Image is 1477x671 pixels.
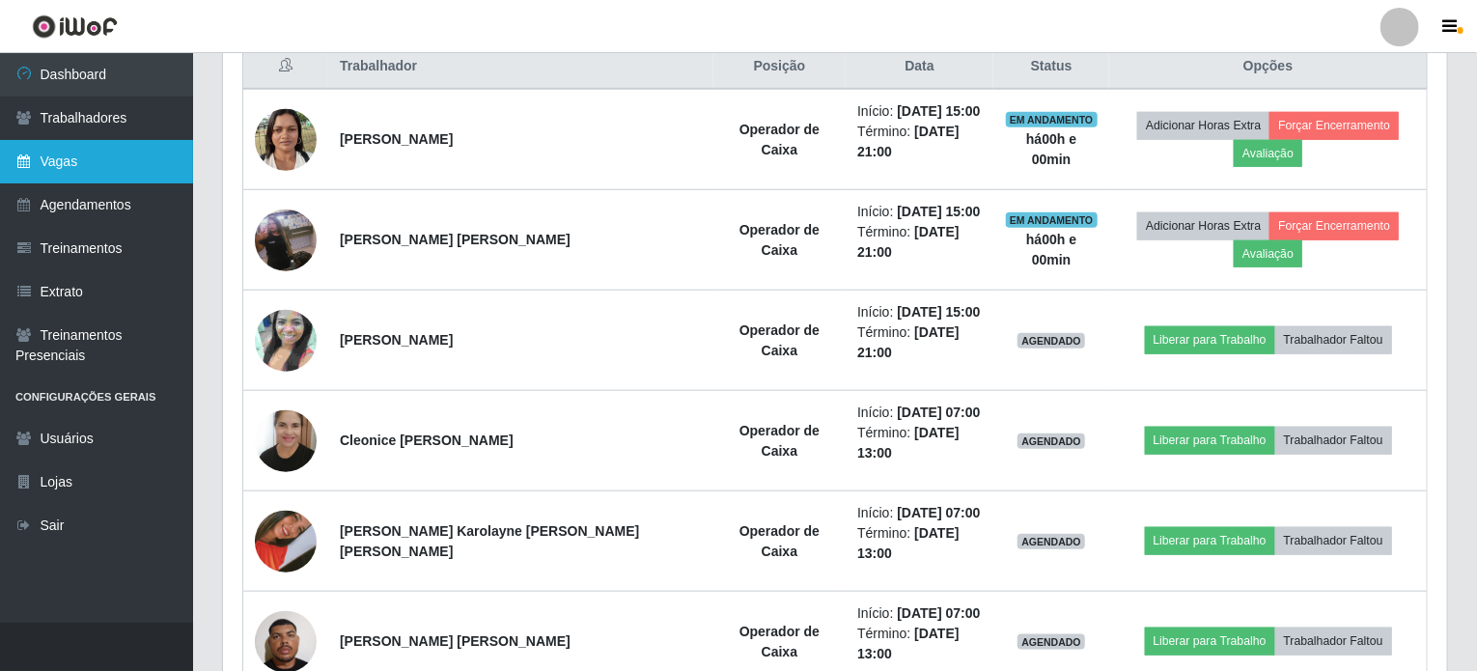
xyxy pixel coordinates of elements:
[1017,534,1085,549] span: AGENDADO
[857,322,982,363] li: Término:
[1234,140,1302,167] button: Avaliação
[1026,131,1076,167] strong: há 00 h e 00 min
[1275,326,1392,353] button: Trabalhador Faltou
[857,423,982,463] li: Término:
[739,423,820,459] strong: Operador de Caixa
[32,14,118,39] img: CoreUI Logo
[1275,527,1392,554] button: Trabalhador Faltou
[1006,112,1098,127] span: EM ANDAMENTO
[255,286,317,396] img: 1650687338616.jpeg
[897,304,980,320] time: [DATE] 15:00
[340,332,453,348] strong: [PERSON_NAME]
[897,505,980,520] time: [DATE] 07:00
[857,603,982,624] li: Início:
[846,44,993,90] th: Data
[1109,44,1427,90] th: Opções
[857,302,982,322] li: Início:
[739,222,820,258] strong: Operador de Caixa
[1234,240,1302,267] button: Avaliação
[1269,112,1399,139] button: Forçar Encerramento
[857,503,982,523] li: Início:
[1017,433,1085,449] span: AGENDADO
[340,633,571,649] strong: [PERSON_NAME] [PERSON_NAME]
[1145,527,1275,554] button: Liberar para Trabalho
[1275,628,1392,655] button: Trabalhador Faltou
[1006,212,1098,228] span: EM ANDAMENTO
[857,101,982,122] li: Início:
[1145,326,1275,353] button: Liberar para Trabalho
[1145,628,1275,655] button: Liberar para Trabalho
[340,523,639,559] strong: [PERSON_NAME] Karolayne [PERSON_NAME] [PERSON_NAME]
[857,403,982,423] li: Início:
[1026,232,1076,267] strong: há 00 h e 00 min
[340,232,571,247] strong: [PERSON_NAME] [PERSON_NAME]
[1137,112,1269,139] button: Adicionar Horas Extra
[857,624,982,664] li: Término:
[857,202,982,222] li: Início:
[897,103,980,119] time: [DATE] 15:00
[255,98,317,181] img: 1720809249319.jpeg
[255,185,317,295] img: 1725070298663.jpeg
[897,405,980,420] time: [DATE] 07:00
[340,131,453,147] strong: [PERSON_NAME]
[713,44,846,90] th: Posição
[857,122,982,162] li: Término:
[897,605,980,621] time: [DATE] 07:00
[1269,212,1399,239] button: Forçar Encerramento
[1137,212,1269,239] button: Adicionar Horas Extra
[739,523,820,559] strong: Operador de Caixa
[993,44,1109,90] th: Status
[255,487,317,597] img: 1732041144811.jpeg
[739,322,820,358] strong: Operador de Caixa
[328,44,713,90] th: Trabalhador
[340,433,514,448] strong: Cleonice [PERSON_NAME]
[857,523,982,564] li: Término:
[255,399,317,482] img: 1727450734629.jpeg
[1017,333,1085,349] span: AGENDADO
[739,122,820,157] strong: Operador de Caixa
[897,204,980,219] time: [DATE] 15:00
[1145,427,1275,454] button: Liberar para Trabalho
[739,624,820,659] strong: Operador de Caixa
[1275,427,1392,454] button: Trabalhador Faltou
[1017,634,1085,650] span: AGENDADO
[857,222,982,263] li: Término:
